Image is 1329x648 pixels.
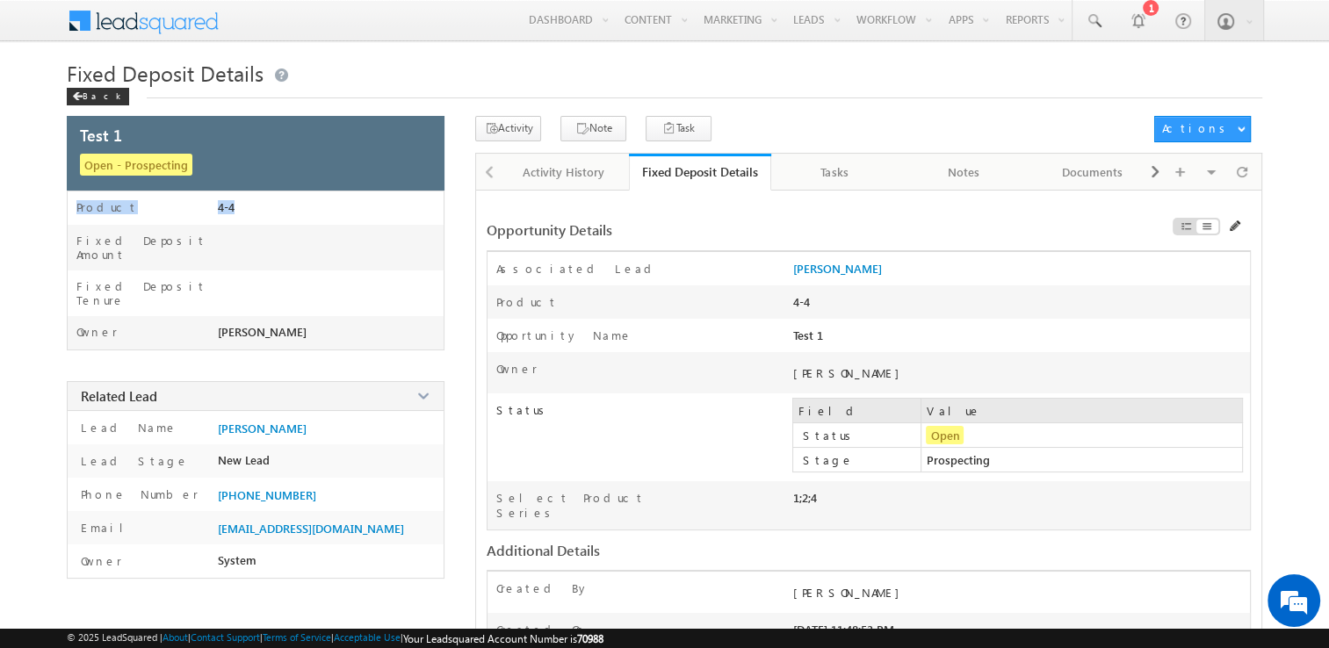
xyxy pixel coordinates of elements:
div: Additional Details [487,541,990,559]
span: New Lead [218,453,270,467]
label: Associated Lead [496,261,658,276]
a: About [163,631,188,643]
a: Tasks [771,154,900,191]
label: Owner [76,553,122,568]
button: Activity [475,116,541,141]
label: Status [798,428,925,443]
td: Value [921,399,1242,423]
label: Status [488,393,792,418]
div: [PERSON_NAME] [792,585,1058,600]
a: [PERSON_NAME] [792,261,881,276]
div: Back [67,88,129,105]
label: Phone Number [76,486,199,501]
div: Activity History [514,162,613,183]
span: Open - Prospecting [80,154,192,176]
div: Fixed Deposit Details [642,163,758,180]
span: 70988 [577,632,603,645]
label: Email [76,520,137,535]
div: Notes [914,162,1013,183]
label: Created By [496,580,589,595]
a: Documents [1029,154,1158,191]
label: Created On [496,622,587,637]
a: Terms of Service [263,631,331,643]
span: [PERSON_NAME] [218,325,307,339]
a: Contact Support [191,631,260,643]
label: Fixed Deposit Tenure [76,279,218,307]
label: Lead Name [76,420,177,435]
a: [PHONE_NUMBER] [218,488,316,502]
a: Notes [899,154,1029,191]
div: Documents [1043,162,1142,183]
label: Select Product Series [496,490,668,520]
div: Tasks [785,162,885,183]
div: Opportunity Details [487,220,990,239]
a: Fixed Deposit Details [629,154,771,191]
span: System [218,553,256,567]
label: Fixed Deposit Amount [76,234,218,262]
div: Actions [1162,120,1231,136]
button: Task [646,116,711,141]
label: Lead Stage [76,453,189,468]
label: Stage [798,452,925,467]
td: Field [793,399,921,423]
button: Note [560,116,626,141]
a: [PERSON_NAME] [218,421,307,436]
div: Test 1 [792,328,1067,352]
label: Product [496,294,558,309]
a: Acceptable Use [334,631,401,643]
span: Your Leadsquared Account Number is [403,632,603,645]
label: Product [76,200,138,214]
span: Test 1 [80,124,122,146]
label: Owner [76,325,118,339]
div: [PERSON_NAME] [792,365,1058,380]
span: © 2025 LeadSquared | | | | | [67,631,603,645]
span: [EMAIL_ADDRESS][DOMAIN_NAME] [218,522,404,536]
span: Related Lead [81,387,157,405]
span: 4-4 [218,200,235,214]
label: Opportunity Name [496,328,632,342]
a: Activity History [500,154,629,191]
span: Open [926,426,964,444]
div: 4-4 [792,294,1067,319]
td: Prospecting [921,448,1242,472]
label: Owner [496,361,538,376]
div: 1;2;4 [792,490,1067,515]
span: Fixed Deposit Details [67,59,264,87]
div: [DATE] 11:48:53 PM [792,622,1067,646]
button: Actions [1154,116,1251,142]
